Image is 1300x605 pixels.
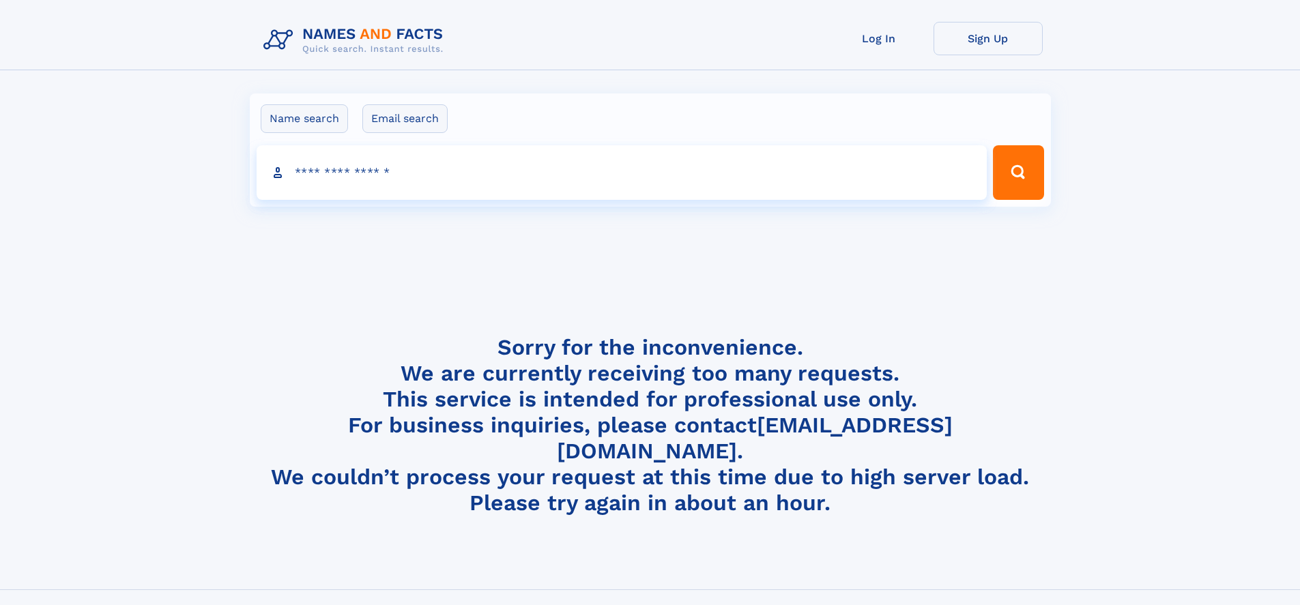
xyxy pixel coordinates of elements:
[934,22,1043,55] a: Sign Up
[824,22,934,55] a: Log In
[258,334,1043,516] h4: Sorry for the inconvenience. We are currently receiving too many requests. This service is intend...
[258,22,454,59] img: Logo Names and Facts
[362,104,448,133] label: Email search
[993,145,1043,200] button: Search Button
[257,145,987,200] input: search input
[261,104,348,133] label: Name search
[557,412,953,464] a: [EMAIL_ADDRESS][DOMAIN_NAME]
